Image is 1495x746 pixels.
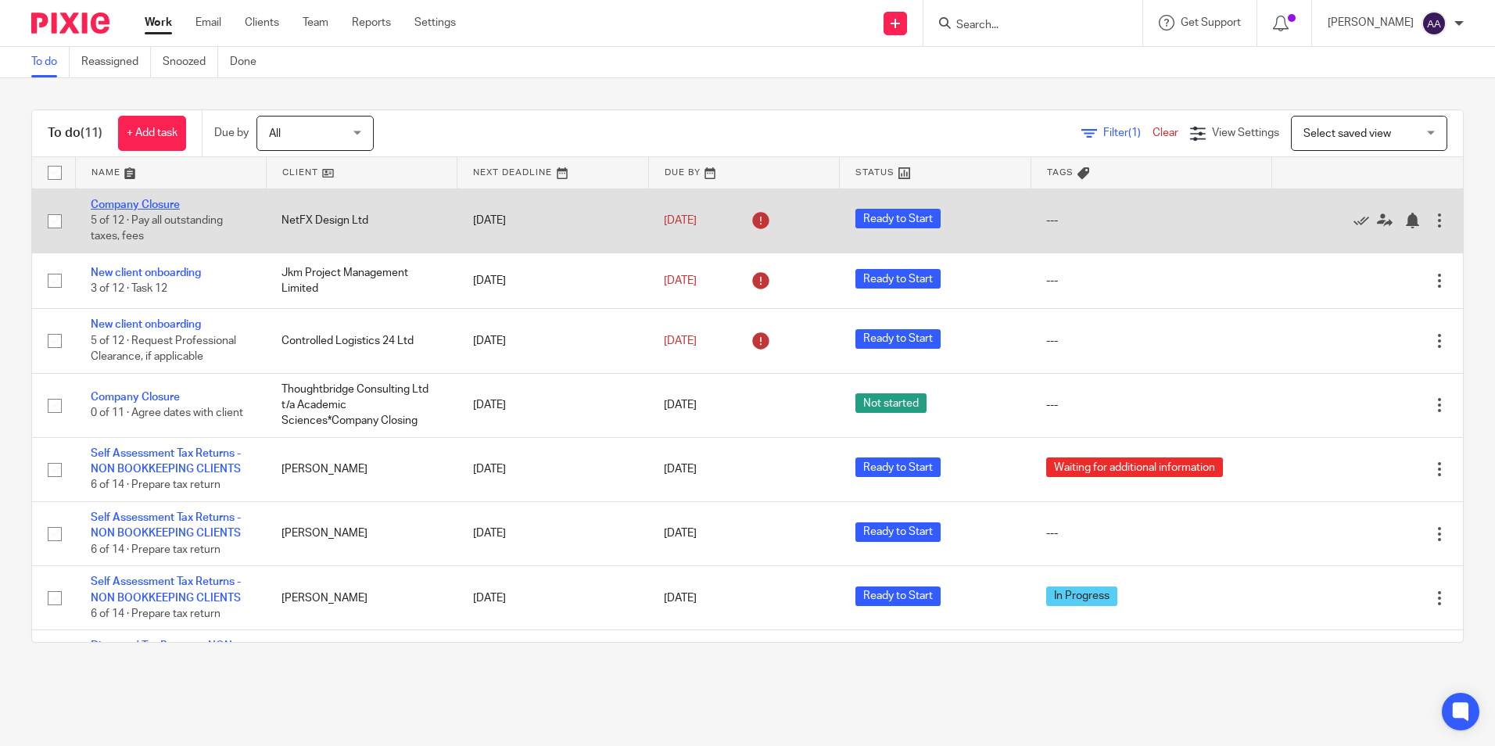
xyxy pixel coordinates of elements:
[91,392,180,403] a: Company Closure
[91,407,243,418] span: 0 of 11 · Agree dates with client
[195,15,221,30] a: Email
[1353,213,1377,228] a: Mark as done
[266,253,457,308] td: Jkm Project Management Limited
[1047,168,1074,177] span: Tags
[457,566,648,630] td: [DATE]
[91,480,220,491] span: 6 of 14 · Prepare tax return
[664,529,697,540] span: [DATE]
[245,15,279,30] a: Clients
[664,464,697,475] span: [DATE]
[664,215,697,226] span: [DATE]
[664,335,697,346] span: [DATE]
[81,47,151,77] a: Reassigned
[1103,127,1153,138] span: Filter
[664,275,697,286] span: [DATE]
[1046,333,1256,349] div: ---
[1212,127,1279,138] span: View Settings
[91,576,241,603] a: Self Assessment Tax Returns - NON BOOKKEEPING CLIENTS
[855,209,941,228] span: Ready to Start
[664,400,697,411] span: [DATE]
[266,188,457,253] td: NetFX Design Ltd
[91,319,201,330] a: New client onboarding
[214,125,249,141] p: Due by
[855,457,941,477] span: Ready to Start
[91,640,232,667] a: Directors' Tax Returns - NON BOOKKEEPING CLIENTS
[91,544,220,555] span: 6 of 14 · Prepare tax return
[91,215,223,242] span: 5 of 12 · Pay all outstanding taxes, fees
[457,373,648,437] td: [DATE]
[266,502,457,566] td: [PERSON_NAME]
[1128,127,1141,138] span: (1)
[457,309,648,373] td: [DATE]
[457,630,648,694] td: [DATE]
[145,15,172,30] a: Work
[91,199,180,210] a: Company Closure
[31,13,109,34] img: Pixie
[855,269,941,289] span: Ready to Start
[303,15,328,30] a: Team
[457,502,648,566] td: [DATE]
[664,593,697,604] span: [DATE]
[1046,397,1256,413] div: ---
[266,309,457,373] td: Controlled Logistics 24 Ltd
[266,373,457,437] td: Thoughtbridge Consulting Ltd t/a Academic Sciences*Company Closing
[955,19,1095,33] input: Search
[230,47,268,77] a: Done
[1153,127,1178,138] a: Clear
[1046,273,1256,289] div: ---
[855,586,941,606] span: Ready to Start
[1328,15,1414,30] p: [PERSON_NAME]
[91,512,241,539] a: Self Assessment Tax Returns - NON BOOKKEEPING CLIENTS
[855,329,941,349] span: Ready to Start
[48,125,102,142] h1: To do
[91,267,201,278] a: New client onboarding
[266,566,457,630] td: [PERSON_NAME]
[1181,17,1241,28] span: Get Support
[855,393,927,413] span: Not started
[31,47,70,77] a: To do
[1422,11,1447,36] img: svg%3E
[1046,457,1223,477] span: Waiting for additional information
[81,127,102,139] span: (11)
[414,15,456,30] a: Settings
[457,437,648,501] td: [DATE]
[352,15,391,30] a: Reports
[1046,525,1256,541] div: ---
[266,630,457,694] td: [PERSON_NAME]
[269,128,281,139] span: All
[855,522,941,542] span: Ready to Start
[91,283,167,294] span: 3 of 12 · Task 12
[1303,128,1391,139] span: Select saved view
[457,188,648,253] td: [DATE]
[91,608,220,619] span: 6 of 14 · Prepare tax return
[266,437,457,501] td: [PERSON_NAME]
[118,116,186,151] a: + Add task
[1046,213,1256,228] div: ---
[163,47,218,77] a: Snoozed
[91,448,241,475] a: Self Assessment Tax Returns - NON BOOKKEEPING CLIENTS
[457,253,648,308] td: [DATE]
[91,335,236,363] span: 5 of 12 · Request Professional Clearance, if applicable
[1046,586,1117,606] span: In Progress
